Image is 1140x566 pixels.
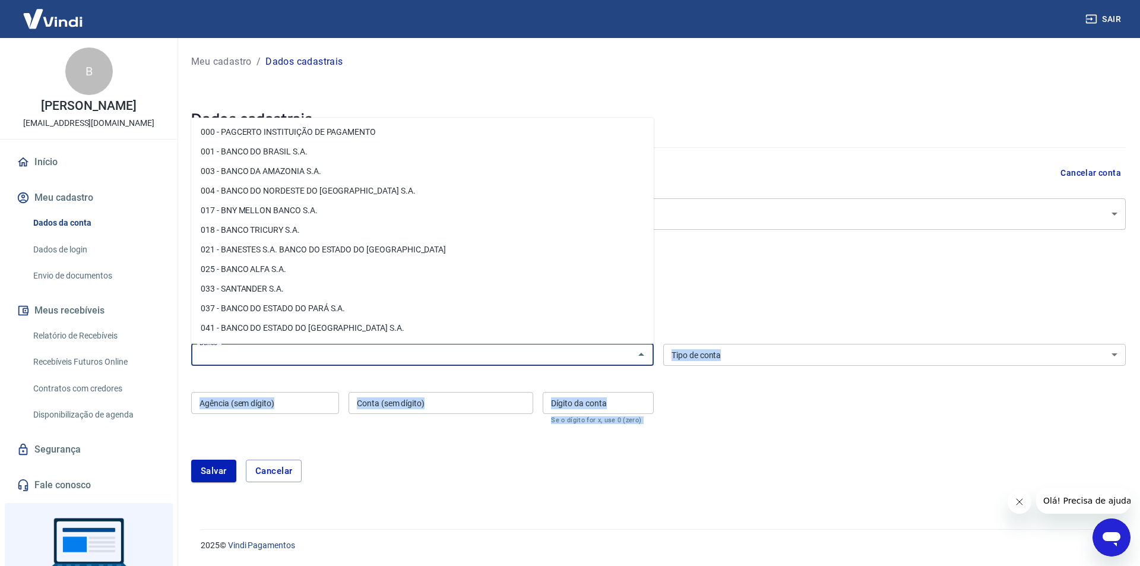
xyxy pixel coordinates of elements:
[191,201,654,220] li: 017 - BNY MELLON BANCO S.A.
[228,540,295,550] a: Vindi Pagamentos
[191,338,654,358] li: 047 - BANCO DO ESTADO DE SERGIPE S.A.
[1083,8,1126,30] button: Sair
[7,8,100,18] span: Olá! Precisa de ajuda?
[28,238,163,262] a: Dados de login
[191,460,236,482] button: Salvar
[191,299,654,318] li: 037 - BANCO DO ESTADO DO PARÁ S.A.
[28,350,163,374] a: Recebíveis Futuros Online
[191,109,1126,128] h5: Dados cadastrais
[28,211,163,235] a: Dados da conta
[41,100,136,112] p: [PERSON_NAME]
[191,162,654,181] li: 003 - BANCO DA AMAZONIA S.A.
[256,55,261,69] p: /
[191,318,654,338] li: 041 - BANCO DO ESTADO DO [GEOGRAPHIC_DATA] S.A.
[265,55,343,69] p: Dados cadastrais
[1036,488,1130,514] iframe: Mensagem da empresa
[14,149,163,175] a: Início
[28,403,163,427] a: Disponibilização de agenda
[28,324,163,348] a: Relatório de Recebíveis
[65,48,113,95] div: B
[1092,518,1130,556] iframe: Botão para abrir a janela de mensagens
[191,279,654,299] li: 033 - SANTANDER S.A.
[246,460,302,482] button: Cancelar
[1008,490,1031,514] iframe: Fechar mensagem
[191,142,654,162] li: 001 - BANCO DO BRASIL S.A.
[199,339,217,347] label: Banco
[551,416,645,424] p: Se o dígito for x, use 0 (zero)
[191,122,654,142] li: 000 - PAGCERTO INSTITUIÇÃO DE PAGAMENTO
[14,1,91,37] img: Vindi
[14,472,163,498] a: Fale conosco
[28,264,163,288] a: Envio de documentos
[191,55,252,69] a: Meu cadastro
[191,240,654,260] li: 021 - BANESTES S.A. BANCO DO ESTADO DO [GEOGRAPHIC_DATA]
[633,346,650,363] button: Fechar
[191,220,654,240] li: 018 - BANCO TRICURY S.A.
[191,260,654,279] li: 025 - BANCO ALFA S.A.
[191,181,654,201] li: 004 - BANCO DO NORDESTE DO [GEOGRAPHIC_DATA] S.A.
[1056,162,1126,184] button: Cancelar conta
[28,377,163,401] a: Contratos com credores
[191,198,1126,230] div: [PERSON_NAME]
[23,117,154,129] p: [EMAIL_ADDRESS][DOMAIN_NAME]
[14,185,163,211] button: Meu cadastro
[14,298,163,324] button: Meus recebíveis
[14,437,163,463] a: Segurança
[201,539,1111,552] p: 2025 ©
